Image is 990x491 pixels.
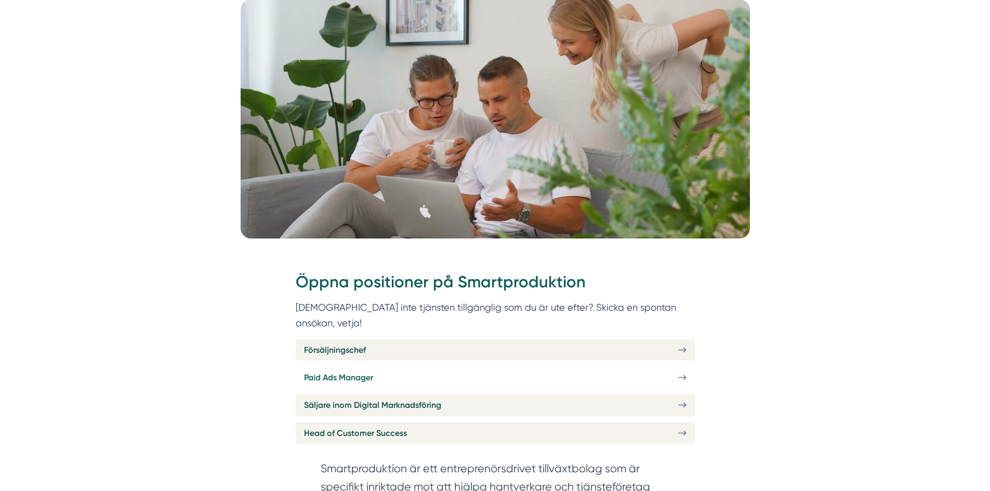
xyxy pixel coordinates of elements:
[296,300,695,330] p: [DEMOGRAPHIC_DATA] inte tjänsten tillgänglig som du är ute efter? Skicka en spontan ansökan, vetja!
[296,394,695,416] a: Säljare inom Digital Marknadsföring
[296,422,695,444] a: Head of Customer Success
[304,343,366,356] span: Försäljningschef
[296,367,695,388] a: Paid Ads Manager
[296,271,695,300] h2: Öppna positioner på Smartproduktion
[304,427,407,440] span: Head of Customer Success
[296,339,695,361] a: Försäljningschef
[304,399,441,412] span: Säljare inom Digital Marknadsföring
[304,371,373,384] span: Paid Ads Manager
